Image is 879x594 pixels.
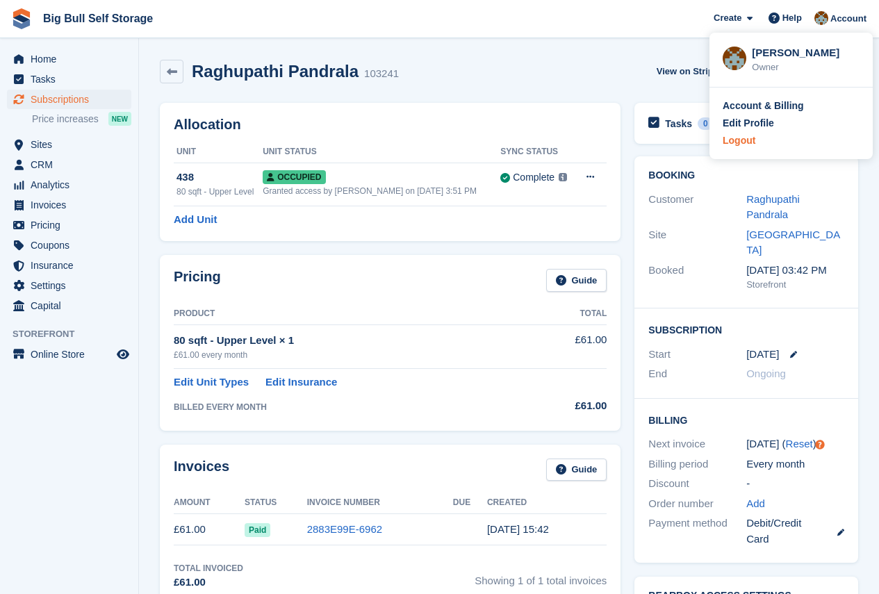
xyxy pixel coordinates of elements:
[108,112,131,126] div: NEW
[38,7,158,30] a: Big Bull Self Storage
[546,269,607,292] a: Guide
[651,60,735,83] a: View on Stripe
[648,227,746,258] div: Site
[723,133,860,148] a: Logout
[31,155,114,174] span: CRM
[174,459,229,481] h2: Invoices
[648,476,746,492] div: Discount
[7,236,131,255] a: menu
[174,562,243,575] div: Total Invoiced
[648,413,844,427] h2: Billing
[814,438,826,451] div: Tooltip anchor
[513,170,554,185] div: Complete
[174,333,536,349] div: 80 sqft - Upper Level × 1
[714,11,741,25] span: Create
[7,345,131,364] a: menu
[31,296,114,315] span: Capital
[665,117,692,130] h2: Tasks
[7,135,131,154] a: menu
[192,62,359,81] h2: Raghupathi Pandrala
[174,117,607,133] h2: Allocation
[174,492,245,514] th: Amount
[31,276,114,295] span: Settings
[11,8,32,29] img: stora-icon-8386f47178a22dfd0bd8f6a31ec36ba5ce8667c1dd55bd0f319d3a0aa187defe.svg
[31,49,114,69] span: Home
[487,492,607,514] th: Created
[7,256,131,275] a: menu
[32,113,99,126] span: Price increases
[364,66,399,82] div: 103241
[536,398,607,414] div: £61.00
[746,347,779,363] time: 2025-08-23 00:00:00 UTC
[657,65,718,79] span: View on Stripe
[7,90,131,109] a: menu
[307,492,453,514] th: Invoice Number
[31,215,114,235] span: Pricing
[648,456,746,472] div: Billing period
[174,269,221,292] h2: Pricing
[698,117,714,130] div: 0
[723,99,804,113] div: Account & Billing
[546,459,607,481] a: Guide
[746,476,844,492] div: -
[174,349,536,361] div: £61.00 every month
[746,456,844,472] div: Every month
[723,116,860,131] a: Edit Profile
[13,327,138,341] span: Storefront
[782,11,802,25] span: Help
[648,496,746,512] div: Order number
[786,438,813,449] a: Reset
[263,185,500,197] div: Granted access by [PERSON_NAME] on [DATE] 3:51 PM
[245,492,307,514] th: Status
[31,256,114,275] span: Insurance
[174,575,243,591] div: £61.00
[31,69,114,89] span: Tasks
[746,193,800,221] a: Raghupathi Pandrala
[648,263,746,292] div: Booked
[176,185,263,198] div: 80 sqft - Upper Level
[830,12,866,26] span: Account
[263,141,500,163] th: Unit Status
[7,276,131,295] a: menu
[500,141,575,163] th: Sync Status
[746,436,844,452] div: [DATE] ( )
[7,69,131,89] a: menu
[265,374,337,390] a: Edit Insurance
[536,324,607,368] td: £61.00
[475,562,607,591] span: Showing 1 of 1 total invoices
[115,346,131,363] a: Preview store
[174,303,536,325] th: Product
[746,229,840,256] a: [GEOGRAPHIC_DATA]
[746,515,844,547] div: Debit/Credit Card
[723,116,774,131] div: Edit Profile
[648,170,844,181] h2: Booking
[752,45,860,58] div: [PERSON_NAME]
[245,523,270,537] span: Paid
[176,170,263,185] div: 438
[559,173,567,181] img: icon-info-grey-7440780725fd019a000dd9b08b2336e03edf1995a4989e88bcd33f0948082b44.svg
[648,192,746,223] div: Customer
[7,175,131,195] a: menu
[31,236,114,255] span: Coupons
[263,170,325,184] span: Occupied
[746,278,844,292] div: Storefront
[648,436,746,452] div: Next invoice
[7,195,131,215] a: menu
[648,366,746,382] div: End
[31,345,114,364] span: Online Store
[746,263,844,279] div: [DATE] 03:42 PM
[814,11,828,25] img: Mike Llewellen Palmer
[174,401,536,413] div: BILLED EVERY MONTH
[174,374,249,390] a: Edit Unit Types
[648,515,746,547] div: Payment method
[31,195,114,215] span: Invoices
[746,368,786,379] span: Ongoing
[7,155,131,174] a: menu
[31,175,114,195] span: Analytics
[32,111,131,126] a: Price increases NEW
[723,133,755,148] div: Logout
[648,347,746,363] div: Start
[31,135,114,154] span: Sites
[723,99,860,113] a: Account & Billing
[174,212,217,228] a: Add Unit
